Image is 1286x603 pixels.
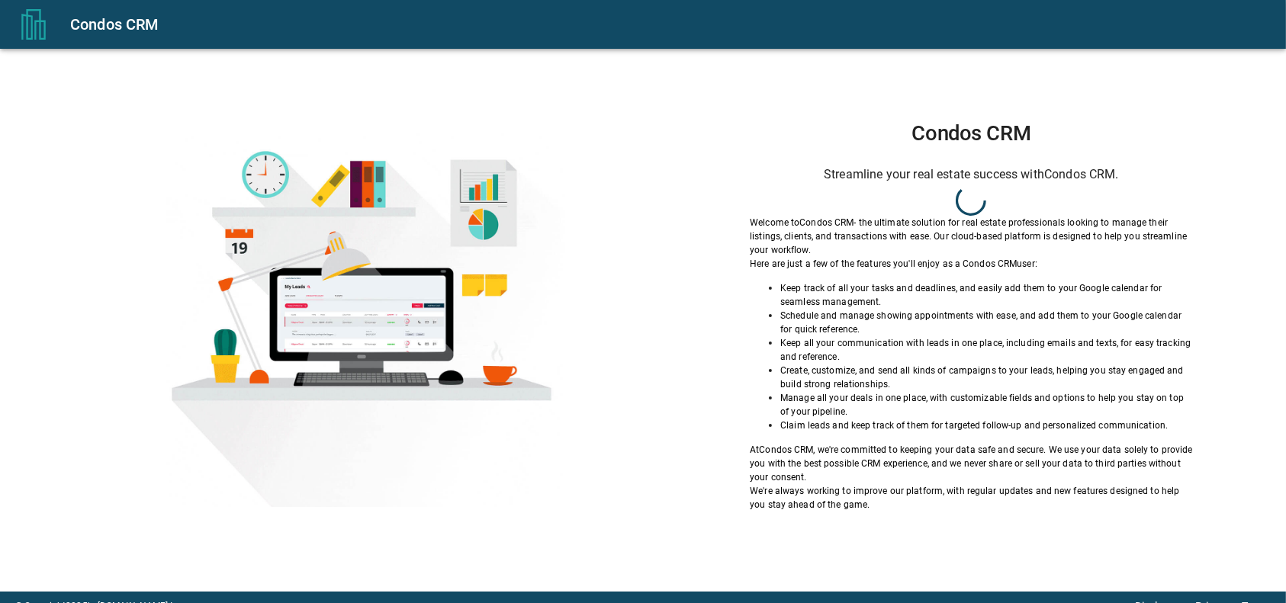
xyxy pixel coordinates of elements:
[780,391,1193,419] p: Manage all your deals in one place, with customizable fields and options to help you stay on top ...
[780,336,1193,364] p: Keep all your communication with leads in one place, including emails and texts, for easy trackin...
[750,257,1193,271] p: Here are just a few of the features you'll enjoy as a Condos CRM user:
[750,216,1193,257] p: Welcome to Condos CRM - the ultimate solution for real estate professionals looking to manage the...
[750,443,1193,484] p: At Condos CRM , we're committed to keeping your data safe and secure. We use your data solely to ...
[750,164,1193,185] h6: Streamline your real estate success with Condos CRM .
[780,309,1193,336] p: Schedule and manage showing appointments with ease, and add them to your Google calendar for quic...
[780,364,1193,391] p: Create, customize, and send all kinds of campaigns to your leads, helping you stay engaged and bu...
[750,484,1193,512] p: We're always working to improve our platform, with regular updates and new features designed to h...
[780,419,1193,432] p: Claim leads and keep track of them for targeted follow-up and personalized communication.
[750,121,1193,146] h1: Condos CRM
[780,281,1193,309] p: Keep track of all your tasks and deadlines, and easily add them to your Google calendar for seaml...
[70,12,1268,37] div: Condos CRM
